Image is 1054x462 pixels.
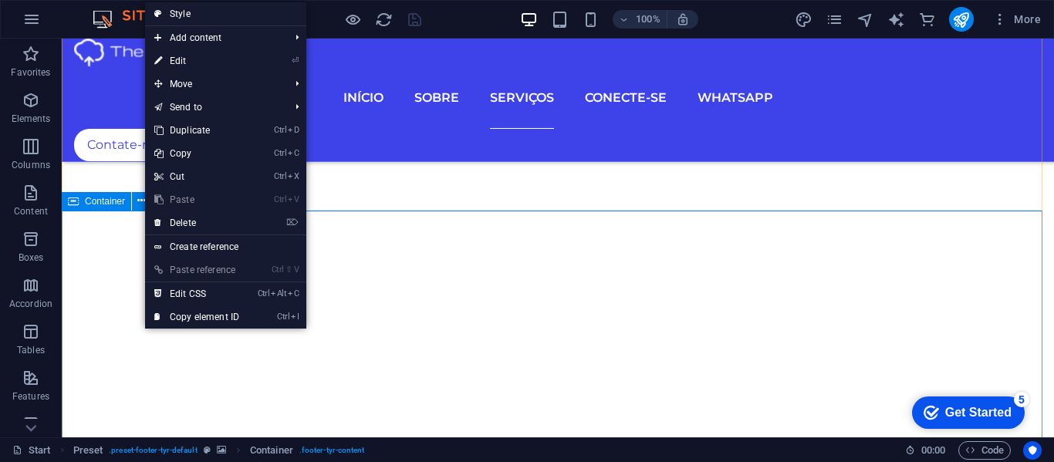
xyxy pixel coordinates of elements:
nav: breadcrumb [73,441,365,460]
button: Usercentrics [1023,441,1042,460]
i: Ctrl [274,148,286,158]
a: CtrlICopy element ID [145,305,248,329]
button: Click here to leave preview mode and continue editing [343,10,362,29]
span: Container [85,197,125,206]
span: . footer-tyr-content [299,441,365,460]
button: Code [958,441,1011,460]
a: Ctrl⇧VPaste reference [145,258,248,282]
span: More [992,12,1041,27]
span: : [932,444,934,456]
i: On resize automatically adjust zoom level to fit chosen device. [676,12,690,26]
div: Get Started [46,17,112,31]
p: Content [14,205,48,218]
i: Commerce [918,11,936,29]
i: This element contains a background [217,446,226,454]
span: . preset-footer-tyr-default [109,441,197,460]
button: More [986,7,1047,32]
a: Style [145,2,306,25]
i: Ctrl [274,125,286,135]
a: ⌦Delete [145,211,248,234]
i: ⇧ [285,265,292,275]
i: D [288,125,299,135]
i: Alt [271,288,286,298]
i: C [288,148,299,158]
a: CtrlXCut [145,165,248,188]
p: Elements [12,113,51,125]
a: Create reference [145,235,306,258]
i: Ctrl [274,194,286,204]
button: pages [826,10,844,29]
i: X [288,171,299,181]
p: Tables [17,344,45,356]
i: V [294,265,299,275]
a: CtrlCCopy [145,142,248,165]
i: Ctrl [277,312,289,322]
span: Move [145,73,283,96]
i: C [288,288,299,298]
button: navigator [856,10,875,29]
button: commerce [918,10,937,29]
a: ⏎Edit [145,49,248,73]
a: Send to [145,96,283,119]
a: CtrlAltCEdit CSS [145,282,248,305]
span: 00 00 [921,441,945,460]
div: 5 [114,3,130,19]
i: Ctrl [274,171,286,181]
a: CtrlDDuplicate [145,119,248,142]
button: design [795,10,813,29]
p: Favorites [11,66,50,79]
button: publish [949,7,974,32]
h6: 100% [636,10,660,29]
i: Navigator [856,11,874,29]
p: Features [12,390,49,403]
button: 100% [613,10,667,29]
i: Pages (Ctrl+Alt+S) [826,11,843,29]
button: text_generator [887,10,906,29]
span: Click to select. Double-click to edit [250,441,293,460]
p: Boxes [19,251,44,264]
span: Code [965,441,1004,460]
img: Editor Logo [89,10,204,29]
i: Ctrl [258,288,270,298]
button: reload [374,10,393,29]
span: Click to select. Double-click to edit [73,441,103,460]
i: This element is a customizable preset [204,446,211,454]
a: CtrlVPaste [145,188,248,211]
p: Accordion [9,298,52,310]
p: Columns [12,159,50,171]
span: Add content [145,26,283,49]
a: Click to cancel selection. Double-click to open Pages [12,441,51,460]
i: V [288,194,299,204]
div: Get Started 5 items remaining, 0% complete [12,8,125,40]
i: Reload page [375,11,393,29]
i: I [291,312,299,322]
i: Ctrl [272,265,284,275]
i: Design (Ctrl+Alt+Y) [795,11,812,29]
i: ⌦ [286,218,299,228]
i: ⏎ [292,56,299,66]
